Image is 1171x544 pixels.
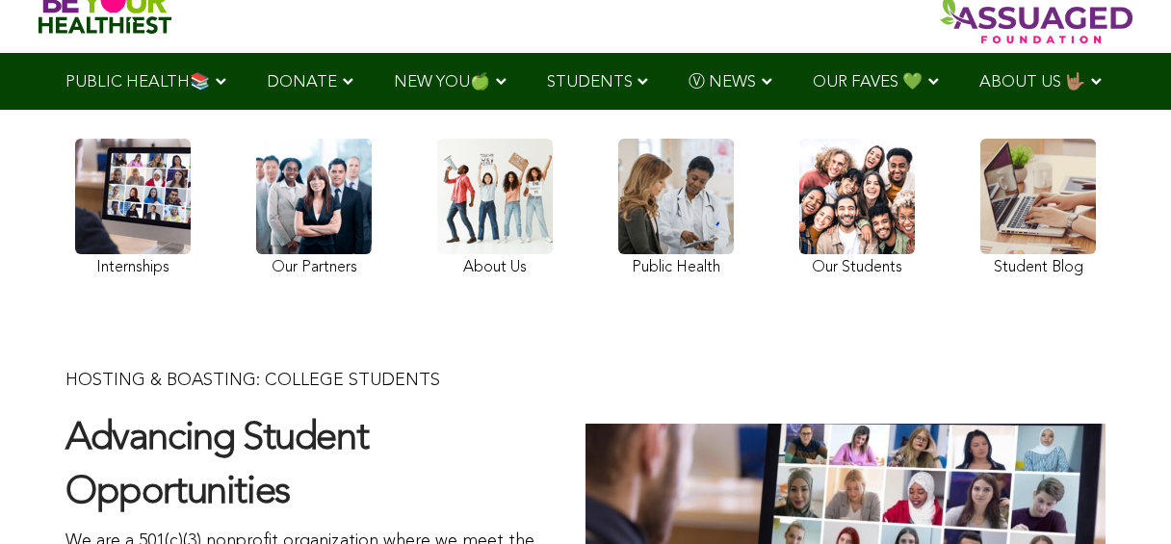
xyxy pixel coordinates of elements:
div: Navigation Menu [37,53,1134,110]
span: DONATE [267,74,337,91]
span: PUBLIC HEALTH📚 [65,74,210,91]
iframe: Chat Widget [1075,452,1171,544]
input: SUBSCRIBE [521,76,651,113]
span: OUR FAVES 💚 [813,74,923,91]
span: ABOUT US 🤟🏽 [979,74,1085,91]
span: STUDENTS [547,74,633,91]
span: NEW YOU🍏 [394,74,490,91]
strong: Advancing Student Opportunities [65,420,368,512]
span: Ⓥ NEWS [689,74,756,91]
p: HOSTING & BOASTING: COLLEGE STUDENTS [65,369,547,393]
